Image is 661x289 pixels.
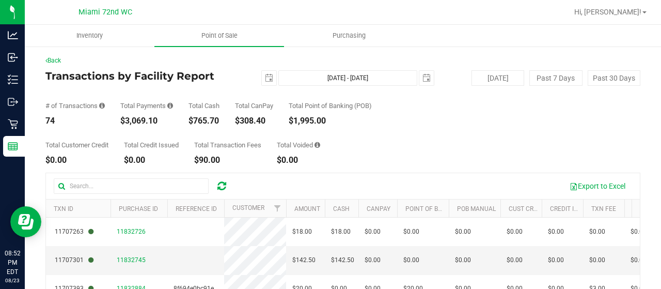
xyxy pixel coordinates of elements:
[455,227,471,237] span: $0.00
[631,227,647,237] span: $0.00
[419,71,434,85] span: select
[591,205,616,212] a: Txn Fee
[25,25,154,47] a: Inventory
[176,205,217,212] a: Reference ID
[167,102,173,109] i: Sum of all successful, non-voided payment transaction amounts, excluding tips and transaction fees.
[550,205,593,212] a: Credit Issued
[124,156,179,164] div: $0.00
[563,177,632,195] button: Export to Excel
[631,255,647,265] span: $0.00
[262,71,276,85] span: select
[54,178,209,194] input: Search...
[232,204,264,211] a: Customer
[548,255,564,265] span: $0.00
[507,227,523,237] span: $0.00
[289,102,372,109] div: Total Point of Banking (POB)
[333,205,350,212] a: Cash
[5,249,20,277] p: 08:52 PM EDT
[367,205,390,212] a: CanPay
[45,57,61,64] a: Back
[589,227,605,237] span: $0.00
[507,255,523,265] span: $0.00
[8,119,18,129] inline-svg: Retail
[119,205,158,212] a: Purchase ID
[8,52,18,63] inline-svg: Inbound
[589,255,605,265] span: $0.00
[509,205,546,212] a: Cust Credit
[277,142,320,148] div: Total Voided
[403,227,419,237] span: $0.00
[8,97,18,107] inline-svg: Outbound
[45,156,108,164] div: $0.00
[529,70,582,86] button: Past 7 Days
[457,205,496,212] a: POB Manual
[10,206,41,237] iframe: Resource center
[277,156,320,164] div: $0.00
[117,228,146,235] span: 11832726
[194,156,261,164] div: $90.00
[269,200,286,217] a: Filter
[365,227,381,237] span: $0.00
[292,255,316,265] span: $142.50
[294,205,320,212] a: Amount
[45,142,108,148] div: Total Customer Credit
[405,205,479,212] a: Point of Banking (POB)
[78,8,132,17] span: Miami 72nd WC
[154,25,284,47] a: Point of Sale
[8,141,18,151] inline-svg: Reports
[45,117,105,125] div: 74
[55,255,93,265] span: 11707301
[120,102,173,109] div: Total Payments
[365,255,381,265] span: $0.00
[120,117,173,125] div: $3,069.10
[284,25,414,47] a: Purchasing
[574,8,641,16] span: Hi, [PERSON_NAME]!
[548,227,564,237] span: $0.00
[331,227,351,237] span: $18.00
[403,255,419,265] span: $0.00
[8,74,18,85] inline-svg: Inventory
[331,255,354,265] span: $142.50
[289,117,372,125] div: $1,995.00
[314,142,320,148] i: Sum of all voided payment transaction amounts, excluding tips and transaction fees.
[455,255,471,265] span: $0.00
[588,70,640,86] button: Past 30 Days
[8,30,18,40] inline-svg: Analytics
[188,117,219,125] div: $765.70
[62,31,117,40] span: Inventory
[54,205,73,212] a: TXN ID
[117,256,146,264] span: 11832745
[5,277,20,284] p: 08/23
[235,117,273,125] div: $308.40
[319,31,380,40] span: Purchasing
[194,142,261,148] div: Total Transaction Fees
[45,70,244,82] h4: Transactions by Facility Report
[292,227,312,237] span: $18.00
[99,102,105,109] i: Count of all successful payment transactions, possibly including voids, refunds, and cash-back fr...
[235,102,273,109] div: Total CanPay
[124,142,179,148] div: Total Credit Issued
[45,102,105,109] div: # of Transactions
[188,102,219,109] div: Total Cash
[187,31,251,40] span: Point of Sale
[471,70,524,86] button: [DATE]
[55,227,93,237] span: 11707263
